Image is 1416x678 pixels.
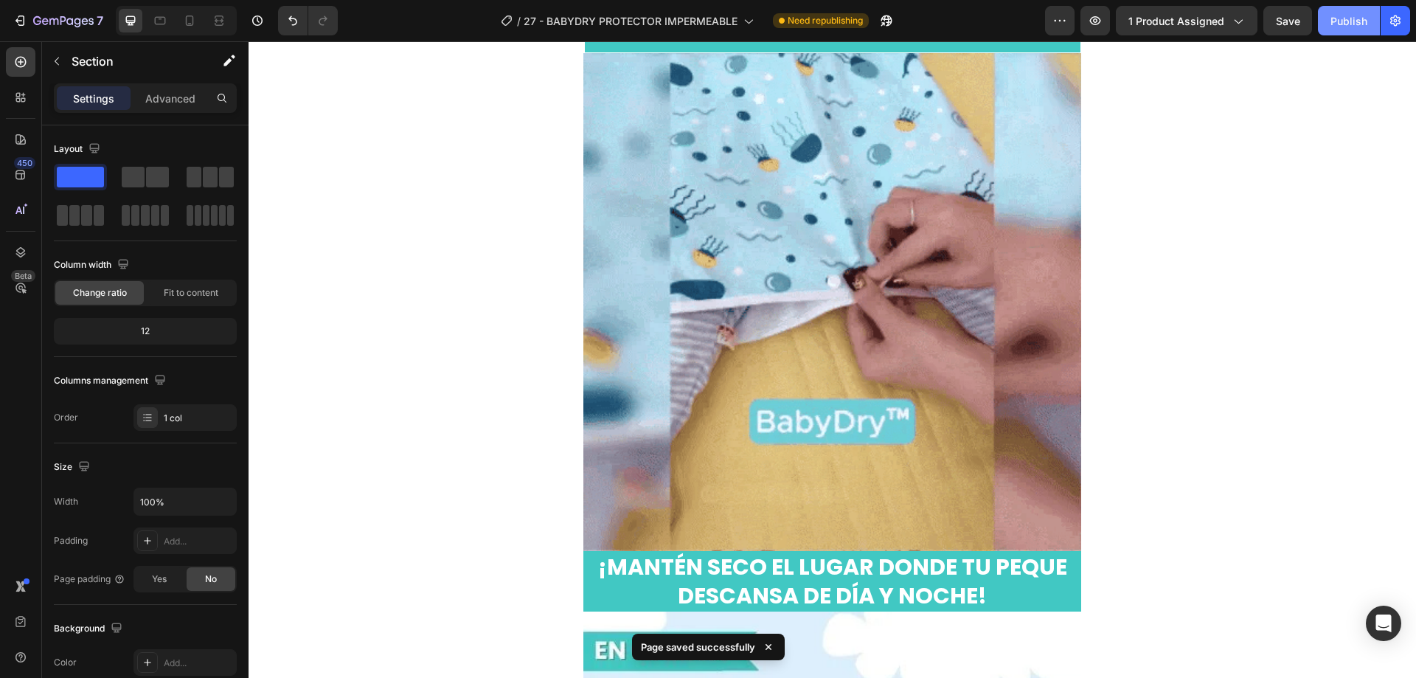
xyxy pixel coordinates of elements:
[641,640,755,654] p: Page saved successfully
[145,91,195,106] p: Advanced
[14,157,35,169] div: 450
[517,13,521,29] span: /
[54,619,125,639] div: Background
[6,6,110,35] button: 7
[164,535,233,548] div: Add...
[54,534,88,547] div: Padding
[134,488,236,515] input: Auto
[152,573,167,586] span: Yes
[54,656,77,669] div: Color
[278,6,338,35] div: Undo/Redo
[1276,15,1300,27] span: Save
[73,91,114,106] p: Settings
[1318,6,1380,35] button: Publish
[1330,13,1367,29] div: Publish
[54,371,169,391] div: Columns management
[1128,13,1224,29] span: 1 product assigned
[57,321,234,342] div: 12
[164,657,233,670] div: Add...
[54,255,132,275] div: Column width
[205,573,217,586] span: No
[524,13,737,29] span: 27 - BABYDRY PROTECTOR IMPERMEABLE
[1116,6,1257,35] button: 1 product assigned
[1366,606,1401,641] div: Open Intercom Messenger
[350,510,819,570] span: ¡MANTÉN SECO EL LUGAR DONDE TU PEQUE DESCANSA DE DÍA Y NOCHE!
[1263,6,1312,35] button: Save
[54,139,103,159] div: Layout
[164,412,233,425] div: 1 col
[54,495,78,508] div: Width
[54,573,125,586] div: Page padding
[249,41,1416,678] iframe: Design area
[788,14,863,27] span: Need republishing
[164,286,218,300] span: Fit to content
[73,286,127,300] span: Change ratio
[97,12,103,30] p: 7
[54,457,93,477] div: Size
[72,52,192,70] p: Section
[54,411,78,424] div: Order
[11,270,35,282] div: Beta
